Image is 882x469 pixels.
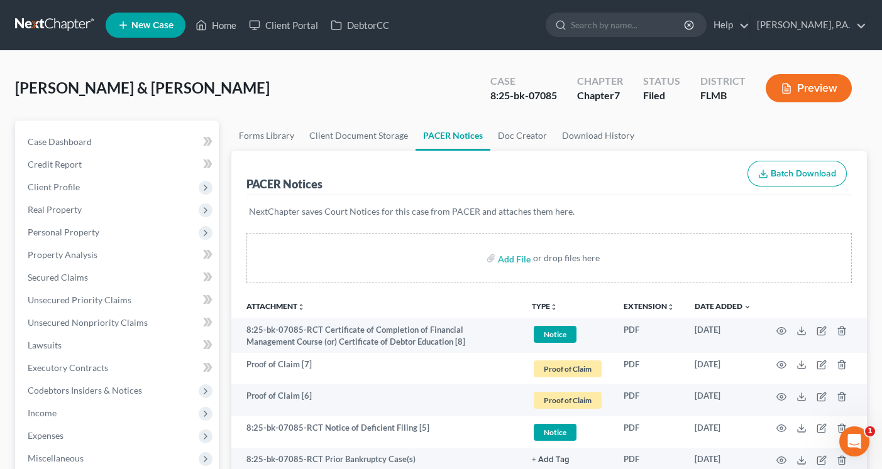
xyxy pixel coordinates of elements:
span: Personal Property [28,227,99,237]
td: Proof of Claim [6] [231,384,522,416]
span: Income [28,407,57,418]
span: Notice [534,326,576,343]
span: Lawsuits [28,340,62,350]
a: Forms Library [231,121,302,151]
a: Case Dashboard [18,131,219,153]
button: + Add Tag [532,456,570,464]
button: Batch Download [747,161,847,187]
a: Unsecured Priority Claims [18,289,219,311]
div: Filed [643,89,680,103]
a: PACER Notices [416,121,490,151]
a: [PERSON_NAME], P.A. [751,14,866,36]
i: unfold_more [297,303,305,311]
div: PACER Notices [246,176,322,191]
iframe: Intercom live chat [839,426,869,456]
div: Status [643,74,680,89]
div: FLMB [700,89,746,103]
a: Proof of Claim [532,390,604,411]
a: Property Analysis [18,244,219,266]
span: Client Profile [28,181,80,192]
a: Extensionunfold_more [624,301,675,311]
a: Home [189,14,243,36]
td: PDF [614,318,685,353]
span: Expenses [28,430,63,441]
i: expand_more [744,303,751,311]
span: 7 [614,89,620,101]
td: [DATE] [685,384,761,416]
span: [PERSON_NAME] & [PERSON_NAME] [15,78,270,97]
a: DebtorCC [324,14,395,36]
div: Chapter [577,74,623,89]
td: 8:25-bk-07085-RCT Notice of Deficient Filing [5] [231,416,522,448]
a: Doc Creator [490,121,554,151]
span: Proof of Claim [534,392,602,409]
a: Lawsuits [18,334,219,357]
span: Secured Claims [28,272,88,283]
a: Attachmentunfold_more [246,301,305,311]
a: Client Portal [243,14,324,36]
i: unfold_more [667,303,675,311]
button: TYPEunfold_more [532,303,558,311]
td: PDF [614,384,685,416]
div: Case [490,74,557,89]
span: Executory Contracts [28,362,108,373]
div: Chapter [577,89,623,103]
a: Secured Claims [18,266,219,289]
a: Notice [532,324,604,345]
span: Unsecured Nonpriority Claims [28,317,148,328]
a: Download History [554,121,642,151]
td: Proof of Claim [7] [231,353,522,385]
a: Client Document Storage [302,121,416,151]
td: PDF [614,416,685,448]
a: + Add Tag [532,453,604,465]
span: Proof of Claim [534,360,602,377]
td: [DATE] [685,353,761,385]
div: 8:25-bk-07085 [490,89,557,103]
a: Notice [532,422,604,443]
span: Real Property [28,204,82,215]
span: Batch Download [771,168,836,179]
button: Preview [766,74,852,102]
i: unfold_more [550,303,558,311]
span: Property Analysis [28,249,97,260]
span: Miscellaneous [28,453,84,463]
a: Executory Contracts [18,357,219,379]
input: Search by name... [571,13,686,36]
a: Proof of Claim [532,358,604,379]
a: Unsecured Nonpriority Claims [18,311,219,334]
span: Unsecured Priority Claims [28,294,131,305]
span: Notice [534,424,576,441]
span: New Case [131,21,174,30]
a: Credit Report [18,153,219,176]
div: District [700,74,746,89]
span: Credit Report [28,159,82,170]
a: Help [707,14,749,36]
td: 8:25-bk-07085-RCT Certificate of Completion of Financial Management Course (or) Certificate of De... [231,318,522,353]
p: NextChapter saves Court Notices for this case from PACER and attaches them here. [249,205,849,218]
a: Date Added expand_more [695,301,751,311]
td: [DATE] [685,416,761,448]
div: or drop files here [533,252,600,264]
td: [DATE] [685,318,761,353]
td: PDF [614,353,685,385]
span: Case Dashboard [28,136,92,147]
span: Codebtors Insiders & Notices [28,385,142,396]
span: 1 [865,426,875,436]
